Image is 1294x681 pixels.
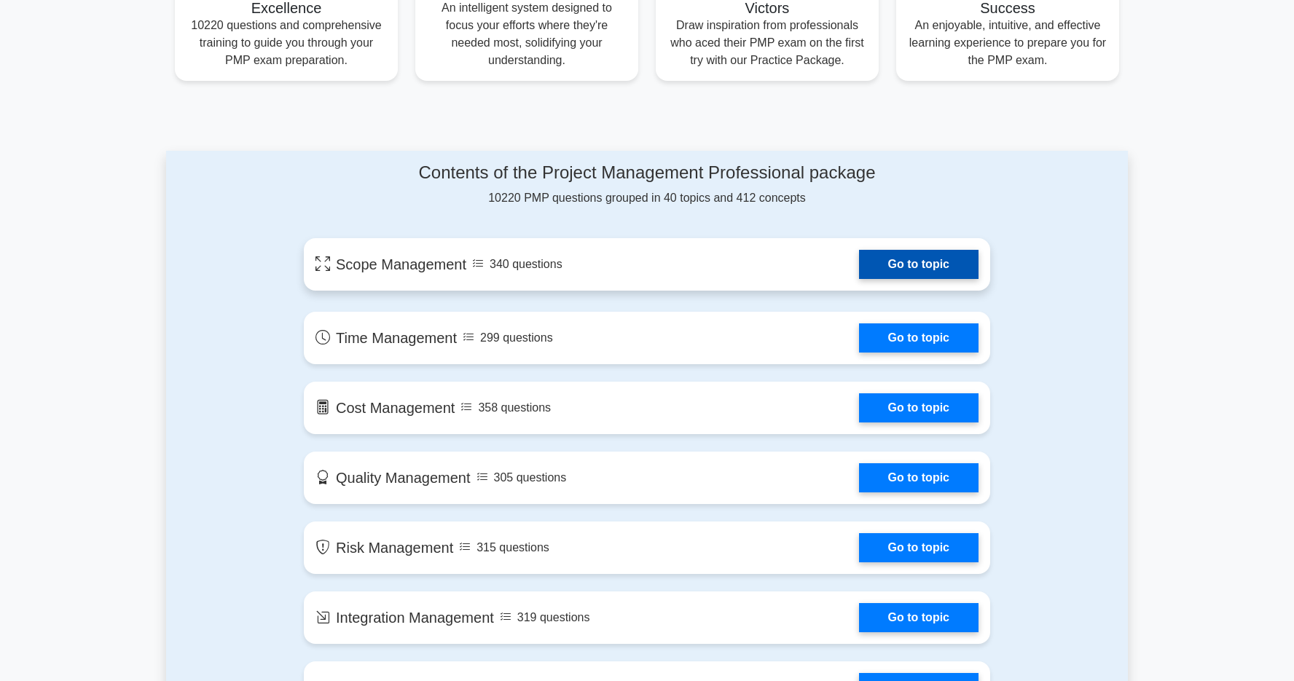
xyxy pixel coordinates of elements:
[859,463,979,492] a: Go to topic
[859,250,979,279] a: Go to topic
[859,323,979,353] a: Go to topic
[667,17,867,69] p: Draw inspiration from professionals who aced their PMP exam on the first try with our Practice Pa...
[304,162,990,207] div: 10220 PMP questions grouped in 40 topics and 412 concepts
[859,533,979,562] a: Go to topic
[304,162,990,184] h4: Contents of the Project Management Professional package
[859,603,979,632] a: Go to topic
[859,393,979,422] a: Go to topic
[187,17,386,69] p: 10220 questions and comprehensive training to guide you through your PMP exam preparation.
[908,17,1107,69] p: An enjoyable, intuitive, and effective learning experience to prepare you for the PMP exam.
